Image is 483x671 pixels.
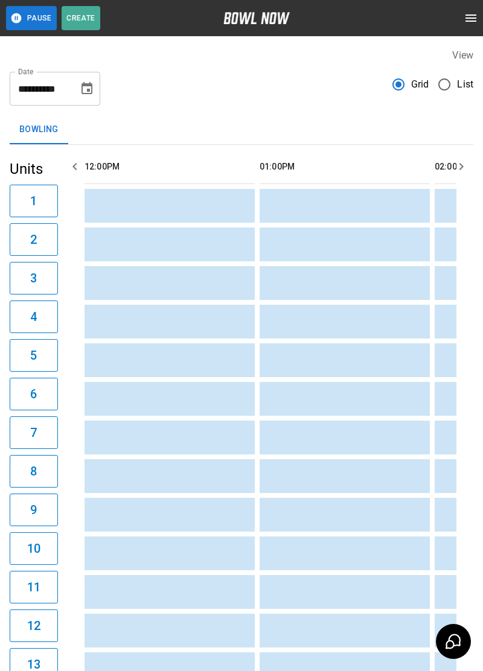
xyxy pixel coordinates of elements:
[223,12,290,24] img: logo
[411,77,429,92] span: Grid
[452,49,473,61] label: View
[27,616,40,635] h6: 12
[85,150,255,184] th: 12:00PM
[62,6,100,30] button: Create
[27,577,40,597] h6: 11
[10,301,58,333] button: 4
[30,307,37,326] h6: 4
[10,416,58,449] button: 7
[30,462,37,481] h6: 8
[75,77,99,101] button: Choose date, selected date is Aug 30, 2025
[10,262,58,294] button: 3
[30,230,37,249] h6: 2
[10,115,473,144] div: inventory tabs
[30,346,37,365] h6: 5
[10,115,68,144] button: Bowling
[30,500,37,520] h6: 9
[27,539,40,558] h6: 10
[10,339,58,372] button: 5
[260,150,430,184] th: 01:00PM
[10,609,58,642] button: 12
[10,494,58,526] button: 9
[459,6,483,30] button: open drawer
[10,571,58,603] button: 11
[10,532,58,565] button: 10
[10,223,58,256] button: 2
[30,384,37,404] h6: 6
[10,378,58,410] button: 6
[30,269,37,288] h6: 3
[457,77,473,92] span: List
[30,423,37,442] h6: 7
[10,185,58,217] button: 1
[30,191,37,211] h6: 1
[6,6,57,30] button: Pause
[10,455,58,488] button: 8
[10,159,58,179] h5: Units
